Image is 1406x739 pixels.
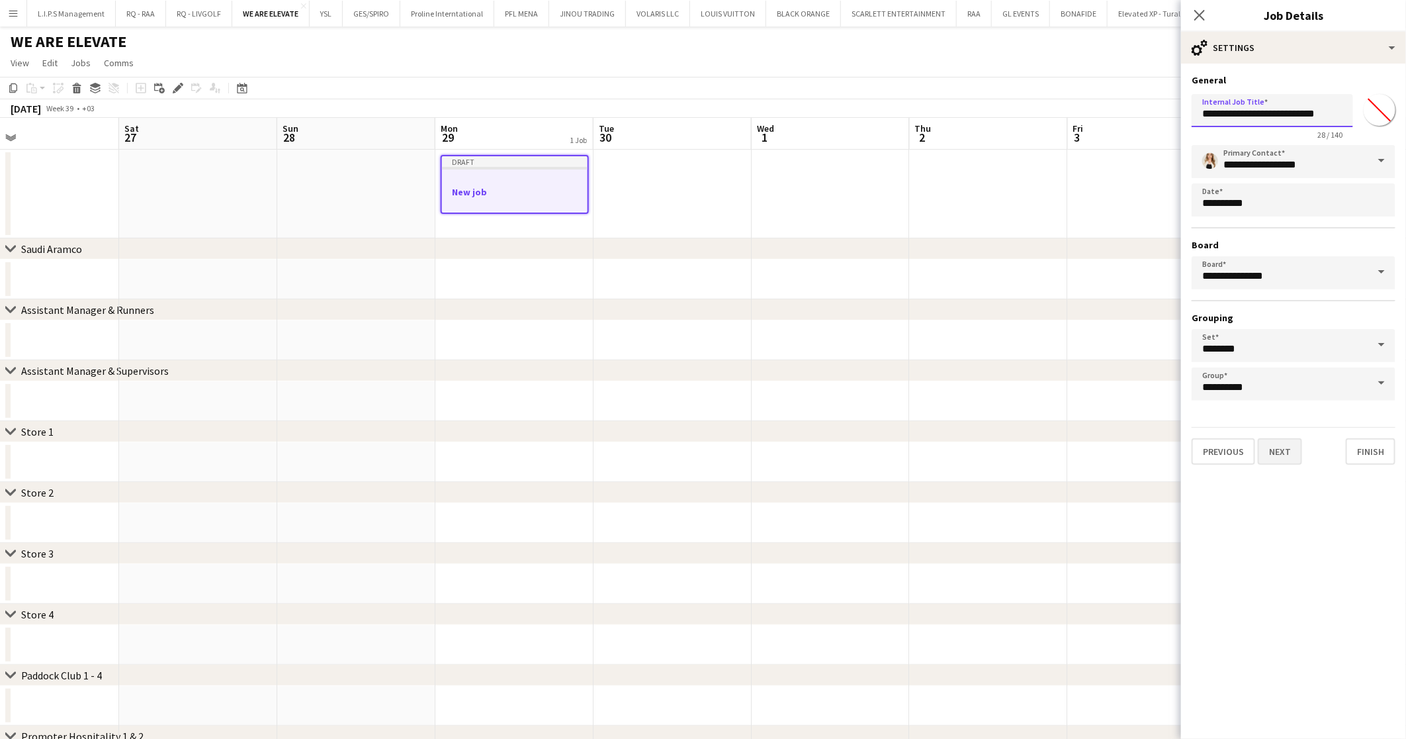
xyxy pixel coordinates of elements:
span: Tue [599,123,614,134]
h3: New job [442,186,588,198]
button: YSL [310,1,343,26]
button: BONAFIDE [1050,1,1108,26]
span: 28 / 140 [1307,130,1353,140]
button: Previous [1192,438,1255,465]
div: [DATE] [11,102,41,115]
span: View [11,57,29,69]
div: Store 4 [21,608,54,621]
h3: Job Details [1181,7,1406,24]
div: +03 [82,103,95,113]
button: GL EVENTS [992,1,1050,26]
div: Saudi Aramco [21,242,82,256]
span: Comms [104,57,134,69]
h1: WE ARE ELEVATE [11,32,126,52]
div: Draft [442,156,588,167]
span: Sun [283,123,298,134]
span: 3 [1071,130,1084,145]
span: 28 [281,130,298,145]
button: Finish [1346,438,1395,465]
button: RQ - LIVGOLF [166,1,232,26]
app-job-card: DraftNew job [441,155,589,214]
button: Elevated XP - Tural [1108,1,1192,26]
div: Assistant Manager & Supervisors [21,364,169,377]
button: RAA [957,1,992,26]
button: VOLARIS LLC [626,1,690,26]
span: 2 [913,130,932,145]
div: Store 3 [21,547,54,560]
span: 27 [122,130,139,145]
button: Proline Interntational [400,1,494,26]
button: Next [1258,438,1302,465]
a: Edit [37,54,63,72]
div: 1 Job [570,135,587,145]
button: WE ARE ELEVATE [232,1,310,26]
button: GES/SPIRO [343,1,400,26]
span: Jobs [71,57,91,69]
span: Fri [1073,123,1084,134]
div: Paddock Club 1 - 4 [21,669,102,682]
button: RQ - RAA [116,1,166,26]
a: Comms [99,54,139,72]
h3: Board [1192,239,1395,251]
div: Store 1 [21,425,54,438]
a: View [5,54,34,72]
button: SCARLETT ENTERTAINMENT [841,1,957,26]
div: Settings [1181,32,1406,64]
button: LOUIS VUITTON [690,1,766,26]
div: Store 2 [21,486,54,499]
span: 30 [597,130,614,145]
div: Assistant Manager & Runners [21,303,154,317]
h3: Grouping [1192,312,1395,324]
button: PFL MENA [494,1,549,26]
h3: General [1192,74,1395,86]
span: Thu [915,123,932,134]
span: Edit [42,57,58,69]
button: JINOU TRADING [549,1,626,26]
span: Mon [441,123,458,134]
span: Week 39 [44,103,77,113]
button: L.I.P.S Management [27,1,116,26]
span: 1 [755,130,774,145]
button: BLACK ORANGE [766,1,841,26]
span: Wed [757,123,774,134]
span: Sat [124,123,139,134]
span: 29 [439,130,458,145]
a: Jobs [66,54,96,72]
